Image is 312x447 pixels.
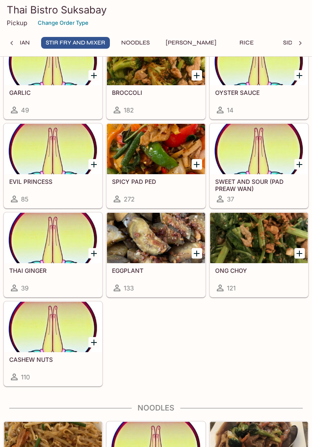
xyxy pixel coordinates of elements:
[227,106,234,114] span: 14
[294,70,305,81] button: Add OYSTER SAUCE
[107,213,205,263] div: EGGPLANT
[4,301,102,386] a: CASHEW NUTS110
[227,195,234,203] span: 37
[228,37,265,49] button: Rice
[4,35,102,85] div: GARLIC
[210,123,308,208] a: SWEET AND SOUR (PAD PREAW WAN)37
[21,373,30,381] span: 110
[192,70,202,81] button: Add BROCCOLI
[294,248,305,259] button: Add ONG CHOY
[9,89,97,96] h5: GARLIC
[161,37,221,49] button: [PERSON_NAME]
[124,284,134,292] span: 133
[7,19,27,27] p: Pickup
[210,124,308,174] div: SWEET AND SOUR (PAD PREAW WAN)
[4,124,102,174] div: EVIL PRINCESS
[21,284,29,292] span: 39
[88,70,99,81] button: Add GARLIC
[4,213,102,263] div: THAI GINGER
[107,212,205,297] a: EGGPLANT133
[210,212,308,297] a: ONG CHOY121
[294,159,305,170] button: Add SWEET AND SOUR (PAD PREAW WAN)
[124,106,134,114] span: 182
[4,212,102,297] a: THAI GINGER39
[9,267,97,274] h5: THAI GINGER
[192,248,202,259] button: Add EGGPLANT
[7,3,305,16] h3: Thai Bistro Suksabay
[41,37,110,49] button: Stir Fry and Mixer
[124,195,135,203] span: 272
[9,356,97,363] h5: CASHEW NUTS
[210,213,308,263] div: ONG CHOY
[21,106,29,114] span: 49
[227,284,236,292] span: 121
[117,37,154,49] button: Noodles
[88,159,99,170] button: Add EVIL PRINCESS
[112,267,200,274] h5: EGGPLANT
[107,35,205,85] div: BROCCOLI
[112,89,200,96] h5: BROCCOLI
[4,302,102,352] div: CASHEW NUTS
[107,34,205,119] a: BROCCOLI182
[4,34,102,119] a: GARLIC49
[215,178,303,192] h5: SWEET AND SOUR (PAD PREAW WAN)
[215,89,303,96] h5: OYSTER SAUCE
[210,35,308,85] div: OYSTER SAUCE
[88,248,99,259] button: Add THAI GINGER
[107,124,205,174] div: SPICY PAD PED
[3,403,309,413] h4: Noodles
[210,34,308,119] a: OYSTER SAUCE14
[88,337,99,348] button: Add CASHEW NUTS
[215,267,303,274] h5: ONG CHOY
[272,37,310,49] button: Sides
[21,195,29,203] span: 85
[34,16,92,29] button: Change Order Type
[4,123,102,208] a: EVIL PRINCESS85
[192,159,202,170] button: Add SPICY PAD PED
[112,178,200,185] h5: SPICY PAD PED
[107,123,205,208] a: SPICY PAD PED272
[9,178,97,185] h5: EVIL PRINCESS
